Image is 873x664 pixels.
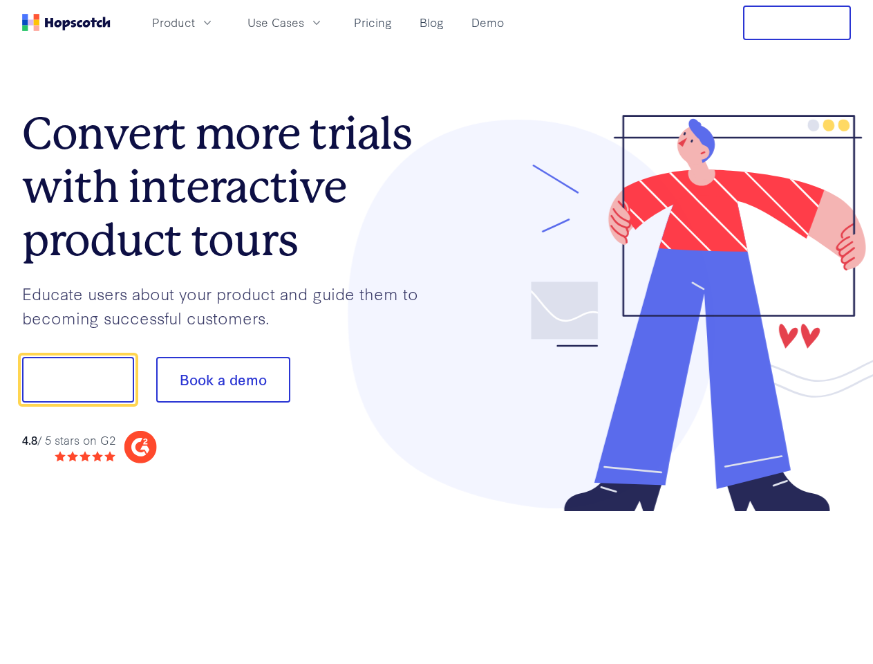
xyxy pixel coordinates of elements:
strong: 4.8 [22,432,37,448]
button: Book a demo [156,357,290,403]
p: Educate users about your product and guide them to becoming successful customers. [22,282,437,329]
div: / 5 stars on G2 [22,432,115,449]
button: Use Cases [239,11,332,34]
a: Pricing [348,11,397,34]
span: Product [152,14,195,31]
a: Blog [414,11,449,34]
a: Demo [466,11,509,34]
h1: Convert more trials with interactive product tours [22,107,437,266]
button: Free Trial [743,6,851,40]
button: Product [144,11,223,34]
span: Use Cases [247,14,304,31]
button: Show me! [22,357,134,403]
a: Home [22,14,111,31]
